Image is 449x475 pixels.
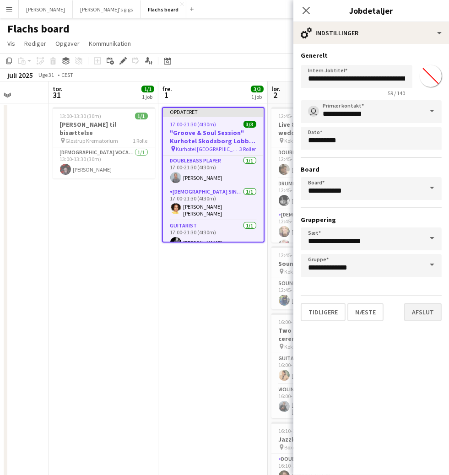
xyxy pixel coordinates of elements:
[271,326,374,343] h3: Two songs at wedding ceremony
[293,22,449,44] div: Indstillinger
[404,303,442,321] button: Afslut
[60,113,102,119] span: 13:00-13:30 (30m)
[73,0,141,18] button: [PERSON_NAME]'s gigs
[285,444,317,451] span: Boxen Holbæk
[176,146,240,152] span: Kurhotel [GEOGRAPHIC_DATA]
[7,22,70,36] h1: Flachs board
[271,313,374,418] app-job-card: 16:00-17:00 (1t)2/2Two songs at wedding ceremony Kokkedal Slot2 RollerGuitarist1/116:00-17:00 (1t...
[271,384,374,418] app-card-role: Violin1/116:00-17:00 (1t)[PERSON_NAME] [PERSON_NAME]
[279,427,314,434] span: 16:10-18:10 (2t)
[240,146,256,152] span: 3 Roller
[135,113,148,119] span: 1/1
[251,86,264,92] span: 3/3
[271,259,374,268] h3: Sound engineer
[4,38,19,49] a: Vis
[251,93,263,100] div: 1 job
[301,165,442,173] h3: Board
[271,147,374,178] app-card-role: Doublebass Player1/112:45-14:30 (1t45m)[PERSON_NAME]
[279,113,325,119] span: 12:45-14:30 (1t45m)
[53,107,155,178] app-job-card: 13:00-13:30 (30m)1/1[PERSON_NAME] til bisættelse Glostrup Krematorium1 Rolle[DEMOGRAPHIC_DATA] Vo...
[53,147,155,178] app-card-role: [DEMOGRAPHIC_DATA] Vocal + Piano1/113:00-13:30 (30m)[PERSON_NAME]
[163,129,264,145] h3: "Groove & Soul Session" Kurhotel Skodsborg Lobby Tunes 2025
[243,121,256,128] span: 3/3
[163,221,264,252] app-card-role: Guitarist1/117:00-21:30 (4t30m)[PERSON_NAME]
[133,137,148,144] span: 1 Rolle
[271,246,374,309] app-job-card: 12:45-18:30 (5t45m)1/1Sound engineer Kokkedal Slot1 RolleSound engineer1/112:45-18:30 (5t45m)[PER...
[271,435,374,443] h3: Jazzkollektivet kvartet
[271,107,374,243] app-job-card: 12:45-14:30 (1t45m)8/8Live 8 piece swing band at wedding reception Kokkedal Slot7 RollerDoublebas...
[163,187,264,221] app-card-role: [DEMOGRAPHIC_DATA] Singer1/117:00-21:30 (4t30m)[PERSON_NAME] [PERSON_NAME]
[55,39,80,48] span: Opgaver
[51,90,63,100] span: 31
[89,39,131,48] span: Kommunikation
[7,70,33,80] div: juli 2025
[285,137,316,144] span: Kokkedal Slot
[380,90,412,97] span: 59 / 140
[142,93,154,100] div: 1 job
[301,51,442,59] h3: Generelt
[293,5,449,16] h3: Jobdetaljer
[271,178,374,210] app-card-role: Drummer1/112:45-14:30 (1t45m)[PERSON_NAME]
[66,137,119,144] span: Glostrup Krematorium
[170,121,216,128] span: 17:00-21:30 (4t30m)
[161,90,172,100] span: 1
[163,108,264,115] div: Opdateret
[271,210,374,254] app-card-role: [DEMOGRAPHIC_DATA] Singer2/212:45-14:30 (1t45m)[PERSON_NAME][PERSON_NAME]
[270,90,281,100] span: 2
[52,38,83,49] a: Opgaver
[85,38,135,49] a: Kommunikation
[35,71,58,78] span: Uge 31
[271,120,374,137] h3: Live 8 piece swing band at wedding reception
[163,156,264,187] app-card-role: Doublebass Player1/117:00-21:30 (4t30m)[PERSON_NAME]
[162,85,172,93] span: fre.
[301,216,442,224] h3: Gruppering
[285,343,316,350] span: Kokkedal Slot
[285,268,316,275] span: Kokkedal Slot
[162,107,265,243] app-job-card: Opdateret17:00-21:30 (4t30m)3/3"Groove & Soul Session" Kurhotel Skodsborg Lobby Tunes 2025 Kurhot...
[271,85,281,93] span: lør.
[279,252,325,259] span: 12:45-18:30 (5t45m)
[347,303,384,321] button: Næste
[7,39,15,48] span: Vis
[21,38,50,49] a: Rediger
[271,278,374,309] app-card-role: Sound engineer1/112:45-18:30 (5t45m)[PERSON_NAME]
[19,0,73,18] button: [PERSON_NAME]
[53,85,63,93] span: tor.
[61,71,73,78] div: CEST
[271,353,374,384] app-card-role: Guitarist1/116:00-17:00 (1t)[PERSON_NAME]
[141,86,154,92] span: 1/1
[141,0,186,18] button: Flachs board
[279,318,314,325] span: 16:00-17:00 (1t)
[53,120,155,137] h3: [PERSON_NAME] til bisættelse
[301,303,346,321] button: Tidligere
[24,39,46,48] span: Rediger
